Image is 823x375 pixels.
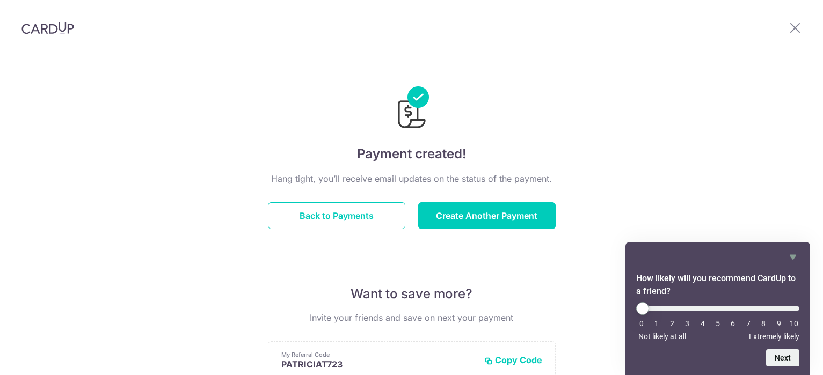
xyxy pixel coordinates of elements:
li: 2 [667,319,678,328]
button: Create Another Payment [418,202,556,229]
button: Back to Payments [268,202,405,229]
li: 1 [651,319,662,328]
li: 8 [758,319,769,328]
p: Hang tight, you’ll receive email updates on the status of the payment. [268,172,556,185]
span: Not likely at all [638,332,686,341]
button: Next question [766,349,799,366]
li: 6 [727,319,738,328]
div: How likely will you recommend CardUp to a friend? Select an option from 0 to 10, with 0 being Not... [636,251,799,366]
button: Hide survey [786,251,799,263]
h4: Payment created! [268,144,556,164]
li: 9 [774,319,784,328]
li: 10 [789,319,799,328]
p: Want to save more? [268,285,556,303]
p: My Referral Code [281,350,476,359]
span: Extremely likely [749,332,799,341]
li: 0 [636,319,647,328]
img: CardUp [21,21,74,34]
img: Payments [395,86,429,131]
li: 7 [743,319,754,328]
h2: How likely will you recommend CardUp to a friend? Select an option from 0 to 10, with 0 being Not... [636,272,799,298]
li: 4 [697,319,708,328]
p: Invite your friends and save on next your payment [268,311,556,324]
p: PATRICIAT723 [281,359,476,370]
div: How likely will you recommend CardUp to a friend? Select an option from 0 to 10, with 0 being Not... [636,302,799,341]
li: 3 [682,319,693,328]
li: 5 [712,319,723,328]
button: Copy Code [484,355,542,365]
